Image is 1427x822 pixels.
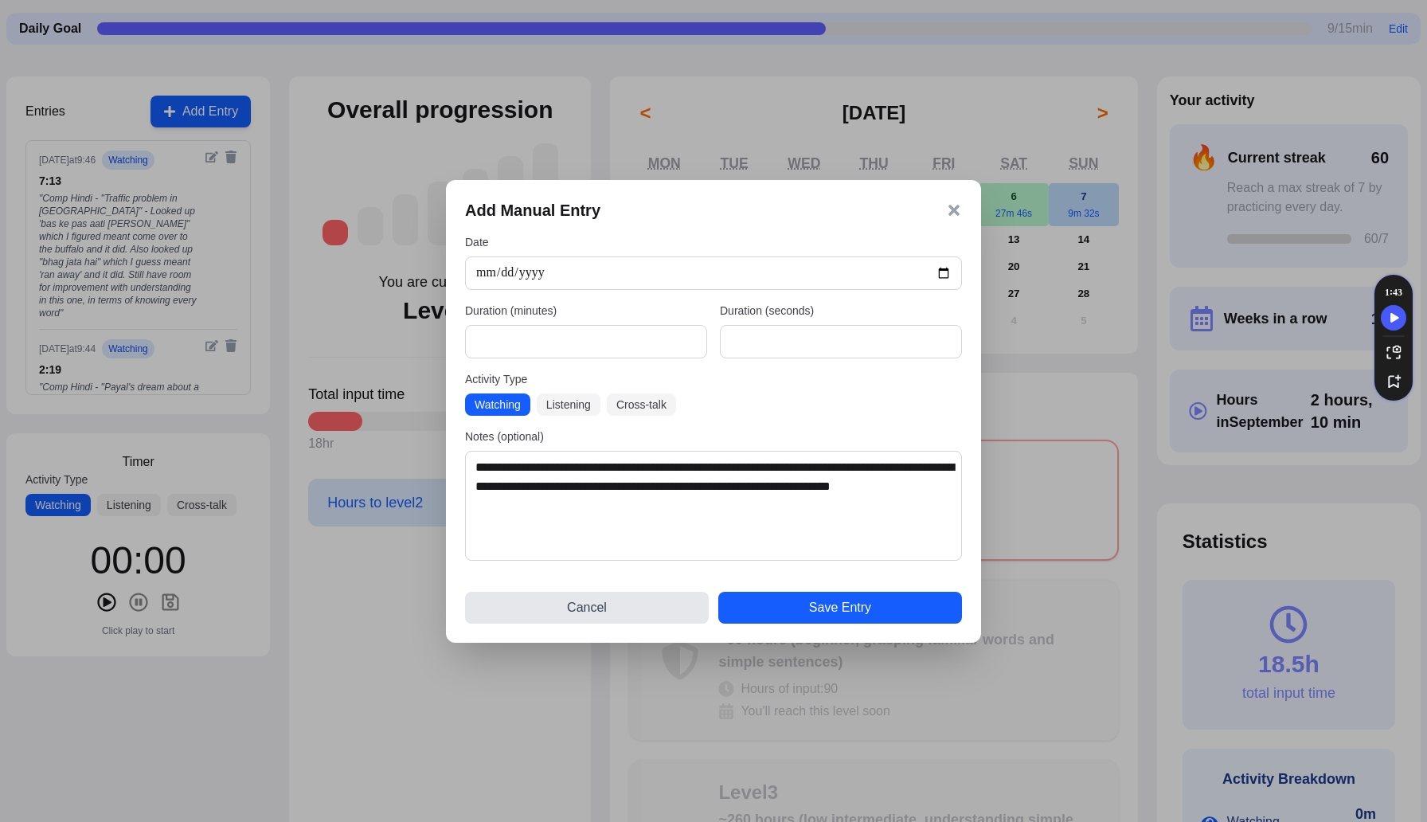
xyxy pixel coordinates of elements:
h3: Add Manual Entry [465,199,600,221]
button: Cancel [465,592,709,624]
label: Activity Type [465,371,962,387]
label: Duration (minutes) [465,303,707,319]
label: Date [465,234,962,250]
label: Duration (seconds) [720,303,962,319]
label: Notes (optional) [465,429,962,444]
button: Listening [537,393,600,416]
button: Watching [465,393,530,416]
button: Save Entry [718,592,962,624]
button: Cross-talk [607,393,676,416]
